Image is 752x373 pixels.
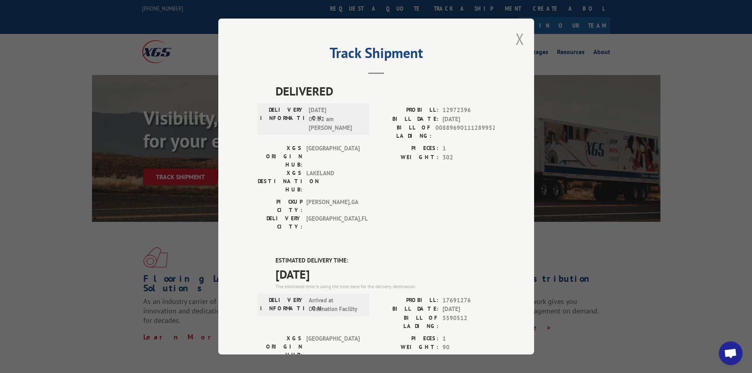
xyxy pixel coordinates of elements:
span: Arrived at Destination Facility [309,296,362,314]
label: PROBILL: [376,106,439,115]
span: [GEOGRAPHIC_DATA] [306,334,360,359]
label: PIECES: [376,334,439,343]
span: 302 [443,153,495,162]
span: [DATE] 09:52 am [PERSON_NAME] [309,106,362,133]
span: [DATE] [276,265,495,283]
span: 12972396 [443,106,495,115]
label: DELIVERY INFORMATION: [260,106,305,133]
label: ESTIMATED DELIVERY TIME: [276,256,495,265]
label: XGS ORIGIN HUB: [258,334,302,359]
label: BILL DATE: [376,115,439,124]
span: [GEOGRAPHIC_DATA] [306,144,360,169]
span: [DATE] [443,115,495,124]
span: 5590512 [443,314,495,330]
span: DELIVERED [276,82,495,100]
label: WEIGHT: [376,343,439,352]
span: LAKELAND [306,169,360,194]
label: WEIGHT: [376,153,439,162]
label: BILL OF LADING: [376,314,439,330]
label: BILL OF LADING: [376,124,431,140]
h2: Track Shipment [258,47,495,62]
label: PIECES: [376,144,439,153]
div: The estimated time is using the time zone for the delivery destination. [276,283,495,290]
span: 1 [443,334,495,343]
label: DELIVERY CITY: [258,214,302,231]
span: 90 [443,343,495,352]
label: XGS DESTINATION HUB: [258,169,302,194]
button: Close modal [516,28,524,49]
span: [GEOGRAPHIC_DATA] , FL [306,214,360,231]
span: 17691276 [443,296,495,305]
label: XGS ORIGIN HUB: [258,144,302,169]
span: 00889690111289952 [435,124,495,140]
span: [DATE] [443,305,495,314]
span: [PERSON_NAME] , GA [306,198,360,214]
div: Open chat [719,341,743,365]
span: 1 [443,144,495,153]
label: DELIVERY INFORMATION: [260,296,305,314]
label: BILL DATE: [376,305,439,314]
label: PROBILL: [376,296,439,305]
label: PICKUP CITY: [258,198,302,214]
